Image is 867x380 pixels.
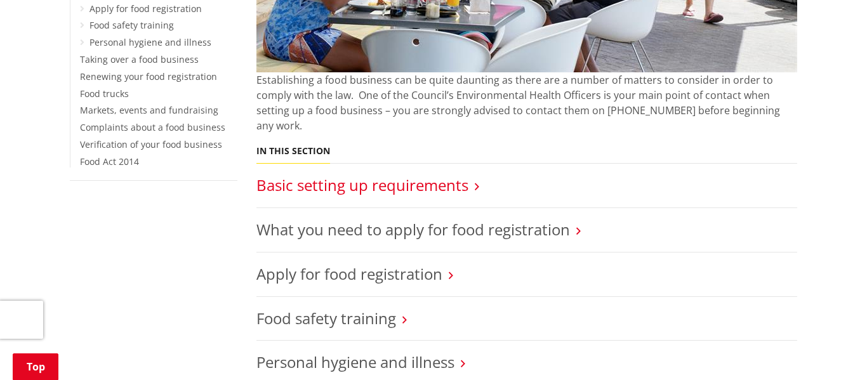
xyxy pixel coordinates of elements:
a: Personal hygiene and illness [89,36,211,48]
a: Apply for food registration [256,263,442,284]
a: Taking over a food business [80,53,199,65]
a: Renewing your food registration [80,70,217,82]
a: Food safety training [89,19,174,31]
a: Food trucks [80,88,129,100]
a: Food Act 2014 [80,155,139,167]
p: Establishing a food business can be quite daunting as there are a number of matters to consider i... [256,72,797,133]
h5: In this section [256,146,330,157]
a: Food safety training [256,308,396,329]
a: Verification of your food business [80,138,222,150]
a: Basic setting up requirements [256,174,468,195]
a: Markets, events and fundraising [80,104,218,116]
a: What you need to apply for food registration [256,219,570,240]
a: Top [13,353,58,380]
a: Personal hygiene and illness [256,351,454,372]
a: Apply for food registration [89,3,202,15]
a: Complaints about a food business [80,121,225,133]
